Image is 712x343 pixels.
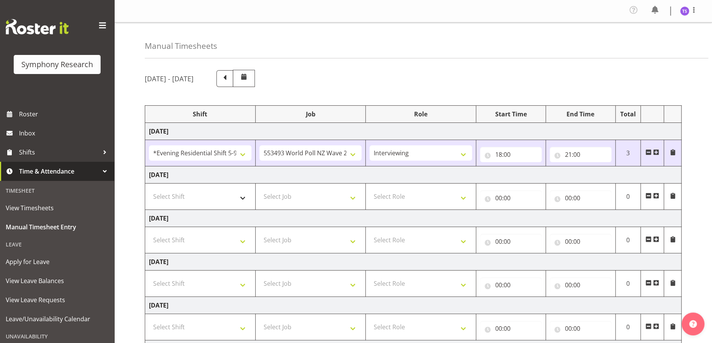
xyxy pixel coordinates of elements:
[689,320,697,328] img: help-xxl-2.png
[145,123,682,140] td: [DATE]
[550,147,611,162] input: Click to select...
[149,110,251,119] div: Shift
[370,110,472,119] div: Role
[2,183,112,198] div: Timesheet
[615,314,641,340] td: 0
[6,275,109,287] span: View Leave Balances
[2,252,112,271] a: Apply for Leave
[680,6,689,16] img: theresa-smith5660.jpg
[2,217,112,237] a: Manual Timesheet Entry
[6,202,109,214] span: View Timesheets
[2,237,112,252] div: Leave
[615,184,641,210] td: 0
[2,271,112,290] a: View Leave Balances
[550,321,611,336] input: Click to select...
[145,253,682,271] td: [DATE]
[615,140,641,166] td: 3
[6,294,109,306] span: View Leave Requests
[480,190,542,206] input: Click to select...
[145,166,682,184] td: [DATE]
[2,198,112,217] a: View Timesheets
[19,147,99,158] span: Shifts
[619,110,637,119] div: Total
[2,290,112,309] a: View Leave Requests
[615,271,641,297] td: 0
[145,74,194,83] h5: [DATE] - [DATE]
[19,108,110,120] span: Roster
[550,110,611,119] div: End Time
[19,127,110,139] span: Inbox
[19,166,99,177] span: Time & Attendance
[550,234,611,249] input: Click to select...
[480,110,542,119] div: Start Time
[21,59,93,70] div: Symphony Research
[145,297,682,314] td: [DATE]
[480,277,542,293] input: Click to select...
[145,42,217,50] h4: Manual Timesheets
[6,19,69,34] img: Rosterit website logo
[6,221,109,233] span: Manual Timesheet Entry
[6,313,109,325] span: Leave/Unavailability Calendar
[259,110,362,119] div: Job
[2,309,112,329] a: Leave/Unavailability Calendar
[6,256,109,267] span: Apply for Leave
[550,190,611,206] input: Click to select...
[550,277,611,293] input: Click to select...
[480,147,542,162] input: Click to select...
[145,210,682,227] td: [DATE]
[615,227,641,253] td: 0
[480,321,542,336] input: Click to select...
[480,234,542,249] input: Click to select...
